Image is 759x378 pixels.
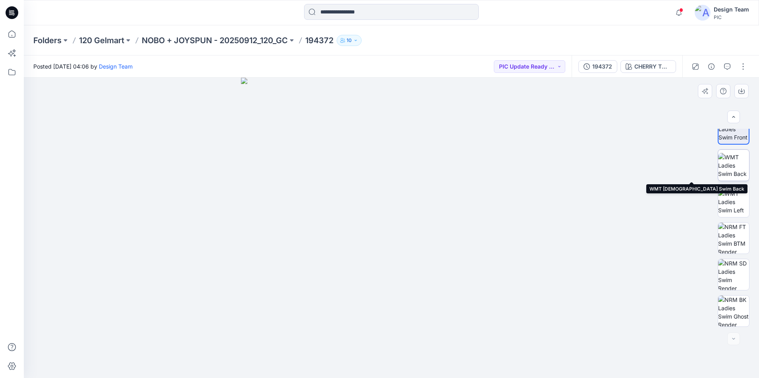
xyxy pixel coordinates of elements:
img: WMT Ladies Swim Front [719,116,749,141]
img: NRM SD Ladies Swim Render [718,259,749,290]
div: 194372 [592,62,612,71]
img: WMT Ladies Swim Back [718,153,749,178]
div: CHERRY TOMATO [634,62,671,71]
button: CHERRY TOMATO [620,60,676,73]
p: 10 [347,36,352,45]
span: Posted [DATE] 04:06 by [33,62,133,71]
button: 10 [337,35,362,46]
button: 194372 [578,60,617,73]
img: WMT Ladies Swim Left [718,189,749,214]
a: Design Team [99,63,133,70]
p: 194372 [305,35,333,46]
img: NRM BK Ladies Swim Ghost Render [718,296,749,326]
a: 120 Gelmart [79,35,124,46]
a: NOBO + JOYSPUN - 20250912_120_GC [142,35,288,46]
a: Folders [33,35,62,46]
img: eyJhbGciOiJIUzI1NiIsImtpZCI6IjAiLCJzbHQiOiJzZXMiLCJ0eXAiOiJKV1QifQ.eyJkYXRhIjp7InR5cGUiOiJzdG9yYW... [241,78,542,378]
img: NRM FT Ladies Swim BTM Render [718,223,749,254]
div: PIC [714,14,749,20]
div: Design Team [714,5,749,14]
button: Details [705,60,718,73]
img: avatar [695,5,711,21]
